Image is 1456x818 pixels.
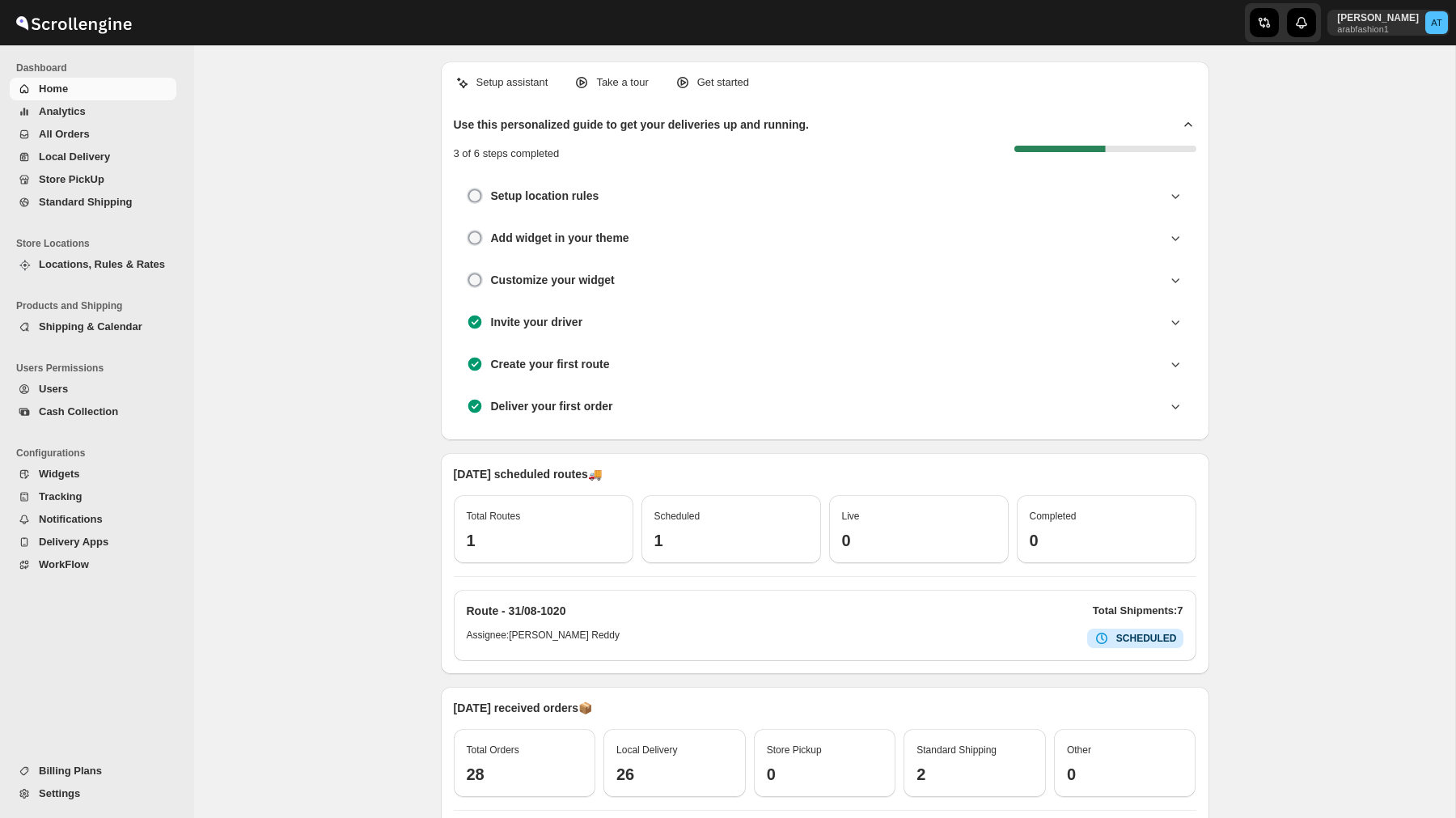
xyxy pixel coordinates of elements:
text: AT [1431,18,1442,28]
h3: 0 [767,765,883,784]
span: Store Locations [16,237,183,250]
button: Settings [10,782,176,805]
button: Delivery Apps [10,531,176,553]
h3: 1 [654,531,808,550]
span: All Orders [39,128,90,140]
h3: Deliver your first order [491,398,613,414]
h3: Add widget in your theme [491,230,629,246]
p: Total Shipments: 7 [1093,603,1183,619]
span: Store Pickup [767,744,822,756]
span: Live [842,511,860,522]
span: Standard Shipping [916,744,997,756]
span: Cash Collection [39,405,118,417]
h3: 0 [1067,765,1183,784]
span: WorkFlow [39,558,89,570]
button: User menu [1327,10,1450,36]
span: Billing Plans [39,765,102,777]
p: [PERSON_NAME] [1337,11,1419,24]
span: Total Routes [467,511,521,522]
p: 3 of 6 steps completed [454,146,560,162]
span: Configurations [16,447,183,460]
button: Billing Plans [10,760,176,782]
h3: Customize your widget [491,272,615,288]
h3: 26 [616,765,733,784]
span: Store PickUp [39,173,104,185]
h3: 0 [842,531,996,550]
h2: Route - 31/08-1020 [467,603,566,619]
button: WorkFlow [10,553,176,576]
img: ScrollEngine [13,2,134,43]
span: Products and Shipping [16,299,183,312]
span: Locations, Rules & Rates [39,258,165,270]
span: Home [39,83,68,95]
p: Setup assistant [476,74,548,91]
h6: Assignee: [PERSON_NAME] Reddy [467,629,620,648]
span: Local Delivery [39,150,110,163]
button: Users [10,378,176,401]
b: SCHEDULED [1116,633,1177,644]
h3: 0 [1030,531,1183,550]
span: Delivery Apps [39,536,108,548]
span: Users [39,383,68,395]
span: Standard Shipping [39,196,133,208]
h2: Use this personalized guide to get your deliveries up and running. [454,117,810,133]
h3: 1 [467,531,620,550]
span: Total Orders [467,744,519,756]
span: Dashboard [16,61,183,74]
button: Widgets [10,463,176,485]
p: [DATE] received orders 📦 [454,700,1196,716]
span: Local Delivery [616,744,677,756]
button: Analytics [10,100,176,123]
p: Get started [697,74,749,91]
span: Completed [1030,511,1077,522]
button: Locations, Rules & Rates [10,253,176,276]
span: Settings [39,787,80,799]
span: Aziz Taher [1425,11,1448,34]
h3: Create your first route [491,356,610,372]
span: Tracking [39,490,82,502]
p: arabfashion1 [1337,24,1419,34]
h3: Setup location rules [491,188,599,204]
button: Tracking [10,485,176,508]
button: Cash Collection [10,401,176,423]
button: Notifications [10,508,176,531]
span: Scheduled [654,511,700,522]
button: Shipping & Calendar [10,316,176,338]
span: Shipping & Calendar [39,320,142,333]
span: Analytics [39,105,86,117]
h3: Invite your driver [491,314,583,330]
span: Widgets [39,468,79,480]
span: Users Permissions [16,362,183,375]
button: All Orders [10,123,176,146]
span: Other [1067,744,1091,756]
h3: 2 [916,765,1033,784]
h3: 28 [467,765,583,784]
button: Home [10,78,176,100]
span: Notifications [39,513,103,525]
p: Take a tour [596,74,648,91]
p: [DATE] scheduled routes 🚚 [454,466,1196,482]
